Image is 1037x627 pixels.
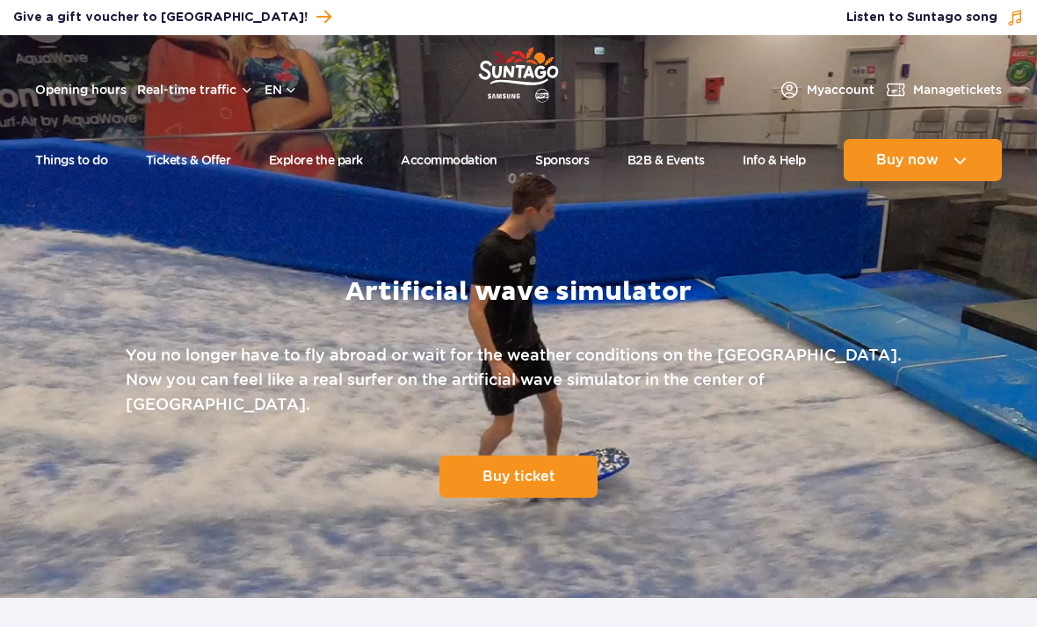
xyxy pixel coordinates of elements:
a: Give a gift voucher to [GEOGRAPHIC_DATA]! [13,5,331,29]
a: Things to do [35,139,107,181]
button: Buy now [844,139,1002,181]
p: You no longer have to fly abroad or wait for the weather conditions on the [GEOGRAPHIC_DATA]. Now... [126,343,912,417]
button: en [265,81,298,98]
span: Buy now [876,152,939,168]
a: Sponsors [535,139,589,181]
span: Buy ticket [482,468,555,485]
span: Listen to Suntago song [846,9,997,26]
a: Managetickets [885,79,1002,100]
a: Opening hours [35,81,127,98]
span: My account [807,81,874,98]
a: Myaccount [779,79,874,100]
span: Give a gift voucher to [GEOGRAPHIC_DATA]! [13,9,308,26]
a: Buy ticket [439,456,598,498]
a: B2B & Events [627,139,705,181]
button: Real-time traffic [137,83,254,97]
a: Park of Poland [479,44,559,100]
a: Explore the park [269,139,363,181]
span: Manage tickets [913,81,1002,98]
a: Accommodation [401,139,497,181]
a: Info & Help [743,139,806,181]
a: Tickets & Offer [146,139,231,181]
button: Listen to Suntago song [846,9,1024,26]
h1: Artificial wave simulator [345,276,692,308]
